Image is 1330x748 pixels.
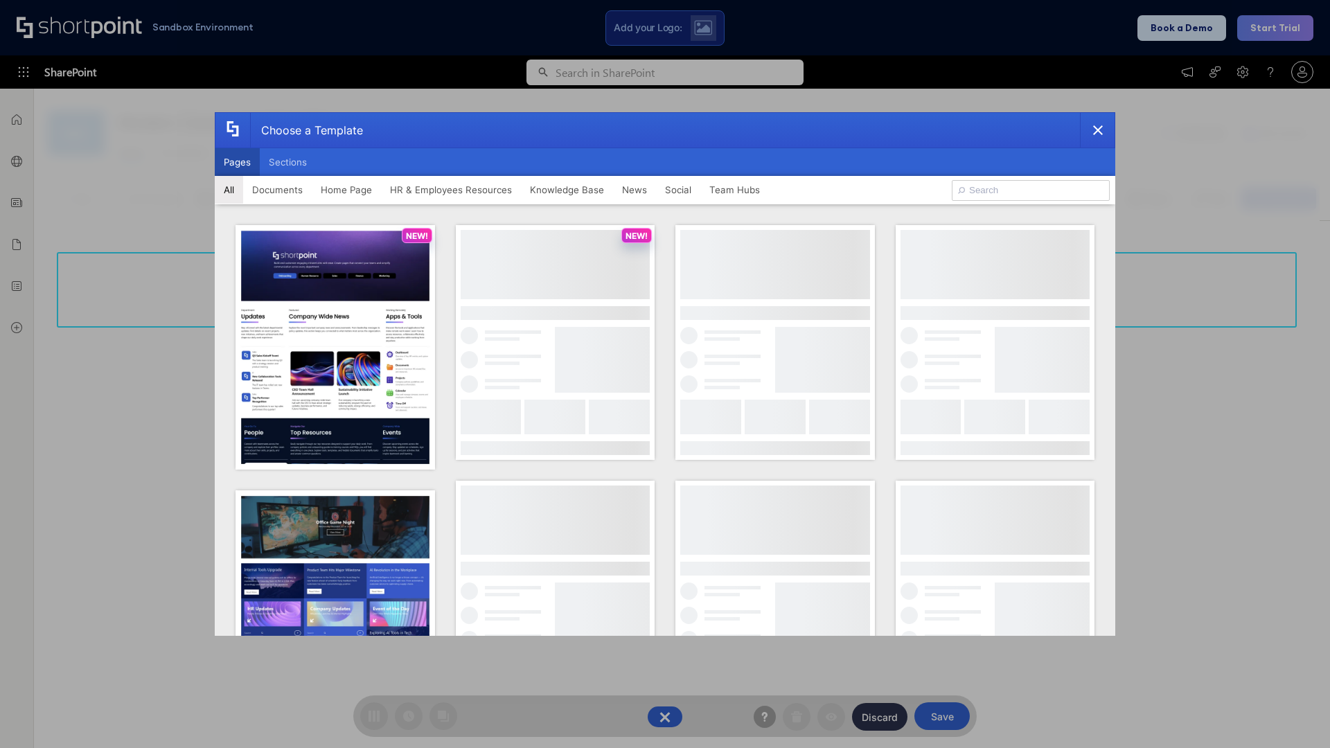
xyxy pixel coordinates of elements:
iframe: Chat Widget [1261,682,1330,748]
p: NEW! [626,231,648,241]
button: HR & Employees Resources [381,176,521,204]
button: Sections [260,148,316,176]
div: template selector [215,112,1115,636]
button: Social [656,176,700,204]
input: Search [952,180,1110,201]
button: Pages [215,148,260,176]
button: Team Hubs [700,176,769,204]
button: Home Page [312,176,381,204]
button: Documents [243,176,312,204]
button: News [613,176,656,204]
button: All [215,176,243,204]
div: Choose a Template [250,113,363,148]
button: Knowledge Base [521,176,613,204]
p: NEW! [406,231,428,241]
